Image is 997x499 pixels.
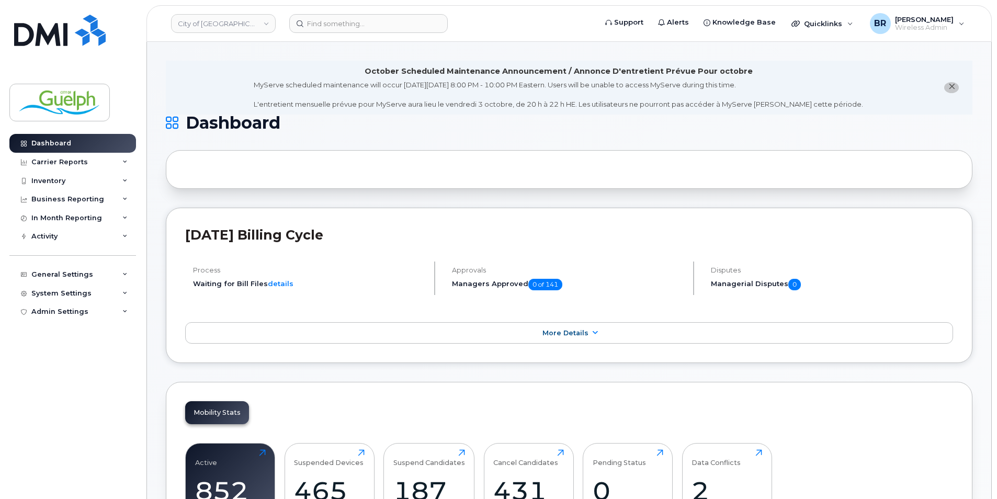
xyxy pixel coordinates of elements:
[711,266,953,274] h4: Disputes
[593,449,646,467] div: Pending Status
[692,449,741,467] div: Data Conflicts
[185,227,953,243] h2: [DATE] Billing Cycle
[542,329,588,337] span: More Details
[452,266,684,274] h4: Approvals
[195,449,217,467] div: Active
[268,279,293,288] a: details
[493,449,558,467] div: Cancel Candidates
[193,279,425,289] li: Waiting for Bill Files
[254,80,863,109] div: MyServe scheduled maintenance will occur [DATE][DATE] 8:00 PM - 10:00 PM Eastern. Users will be u...
[528,279,562,290] span: 0 of 141
[193,266,425,274] h4: Process
[788,279,801,290] span: 0
[944,82,959,93] button: close notification
[365,66,753,77] div: October Scheduled Maintenance Announcement / Annonce D'entretient Prévue Pour octobre
[294,449,364,467] div: Suspended Devices
[393,449,465,467] div: Suspend Candidates
[186,115,280,131] span: Dashboard
[452,279,684,290] h5: Managers Approved
[711,279,953,290] h5: Managerial Disputes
